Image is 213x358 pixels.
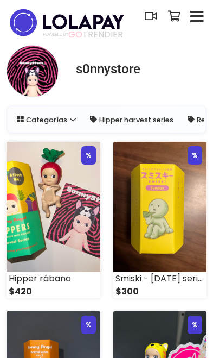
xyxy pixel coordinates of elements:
div: Hipper rábano [7,272,100,285]
h1: s0nnystore [76,61,140,77]
div: % [81,316,96,334]
a: % Hipper rábano $420 [7,142,100,298]
a: % Smiski - [DATE] series $300 [113,142,207,298]
span: TRENDIER [43,30,123,40]
div: % [188,146,202,165]
span: POWERED BY [43,32,68,37]
img: small_1756856889100.jpeg [7,142,100,272]
a: Categorías [11,111,81,128]
a: Hipper harvest series [85,111,178,128]
div: % [81,146,96,165]
div: $420 [7,285,100,298]
div: $300 [113,285,207,298]
div: % [188,316,202,334]
div: Smiski - [DATE] series [113,272,207,285]
a: s0nnystore [67,61,140,77]
img: logo [7,5,127,40]
span: GO [68,28,82,41]
img: small_1748475802689.jpeg [113,142,207,272]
